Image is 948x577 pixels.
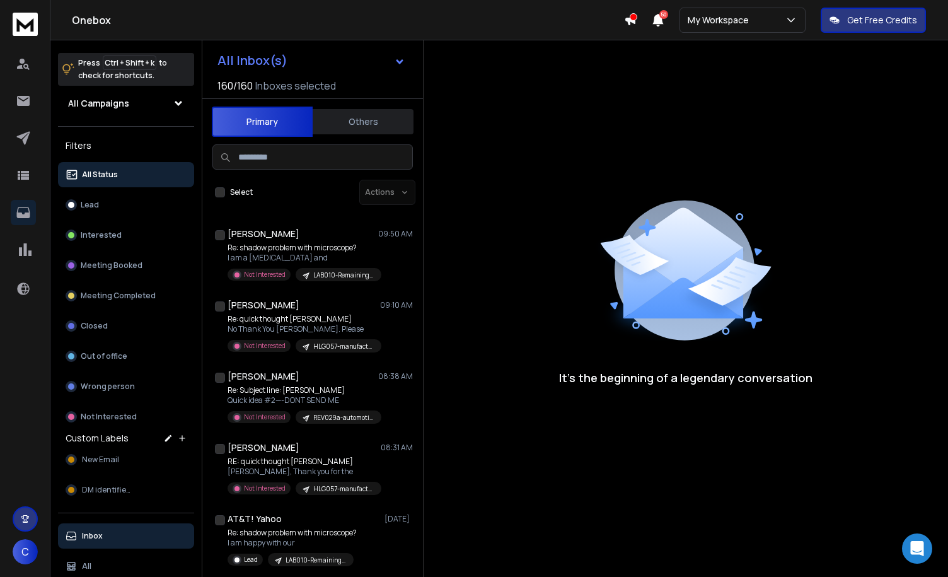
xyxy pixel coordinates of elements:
[82,561,91,571] p: All
[228,253,379,263] p: I am a [MEDICAL_DATA] and
[313,271,374,280] p: LAB010-Remaining leads
[58,223,194,248] button: Interested
[207,48,415,73] button: All Inbox(s)
[13,13,38,36] img: logo
[381,443,413,453] p: 08:31 AM
[13,539,38,564] button: C
[255,78,336,93] h3: Inboxes selected
[313,342,374,351] p: HLG057-manufacturing-coldlistrevival
[659,10,668,19] span: 50
[821,8,926,33] button: Get Free Credits
[103,55,156,70] span: Ctrl + Shift + k
[228,528,357,538] p: Re: shadow problem with microscope?
[228,395,379,405] p: Quick idea #2—-DONT SEND ME
[82,485,131,495] span: DM identified
[228,243,379,253] p: Re: shadow problem with microscope?
[81,382,135,392] p: Wrong person
[81,230,122,240] p: Interested
[228,513,282,525] h1: AT&T! Yahoo
[81,412,137,422] p: Not Interested
[559,369,812,387] p: It’s the beginning of a legendary conversation
[228,314,379,324] p: Re: quick thought [PERSON_NAME]
[384,514,413,524] p: [DATE]
[212,107,313,137] button: Primary
[58,253,194,278] button: Meeting Booked
[380,300,413,310] p: 09:10 AM
[58,477,194,503] button: DM identified
[58,374,194,399] button: Wrong person
[228,467,379,477] p: [PERSON_NAME], Thank you for the
[68,97,129,110] h1: All Campaigns
[82,531,103,541] p: Inbox
[228,228,299,240] h1: [PERSON_NAME]
[58,137,194,154] h3: Filters
[72,13,624,28] h1: Onebox
[244,341,286,351] p: Not Interested
[82,455,119,465] span: New Email
[58,344,194,369] button: Out of office
[313,413,374,423] p: REV029a-automotive-scanners
[58,523,194,549] button: Inbox
[81,321,108,331] p: Closed
[66,432,129,445] h3: Custom Labels
[58,447,194,472] button: New Email
[244,270,286,279] p: Not Interested
[217,78,253,93] span: 160 / 160
[78,57,167,82] p: Press to check for shortcuts.
[58,283,194,308] button: Meeting Completed
[244,484,286,493] p: Not Interested
[902,533,932,564] div: Open Intercom Messenger
[58,313,194,339] button: Closed
[82,170,118,180] p: All Status
[286,556,346,565] p: LAB010-Remaining leads
[378,229,413,239] p: 09:50 AM
[378,371,413,382] p: 08:38 AM
[58,91,194,116] button: All Campaigns
[313,484,374,494] p: HLG057-manufacturing-coldlistrevival
[81,200,99,210] p: Lead
[228,441,299,454] h1: [PERSON_NAME]
[688,14,754,26] p: My Workspace
[228,324,379,334] p: No Thank You [PERSON_NAME]. Please
[58,162,194,187] button: All Status
[228,385,379,395] p: Re: Subject line: [PERSON_NAME]
[230,187,253,197] label: Select
[228,538,357,548] p: I am happy with our
[217,54,287,67] h1: All Inbox(s)
[228,457,379,467] p: RE: quick thought [PERSON_NAME]
[58,404,194,429] button: Not Interested
[58,192,194,218] button: Lead
[228,299,299,312] h1: [PERSON_NAME]
[228,370,299,383] h1: [PERSON_NAME]
[847,14,917,26] p: Get Free Credits
[244,412,286,422] p: Not Interested
[313,108,413,136] button: Others
[81,260,142,271] p: Meeting Booked
[81,291,156,301] p: Meeting Completed
[81,351,127,361] p: Out of office
[244,555,258,564] p: Lead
